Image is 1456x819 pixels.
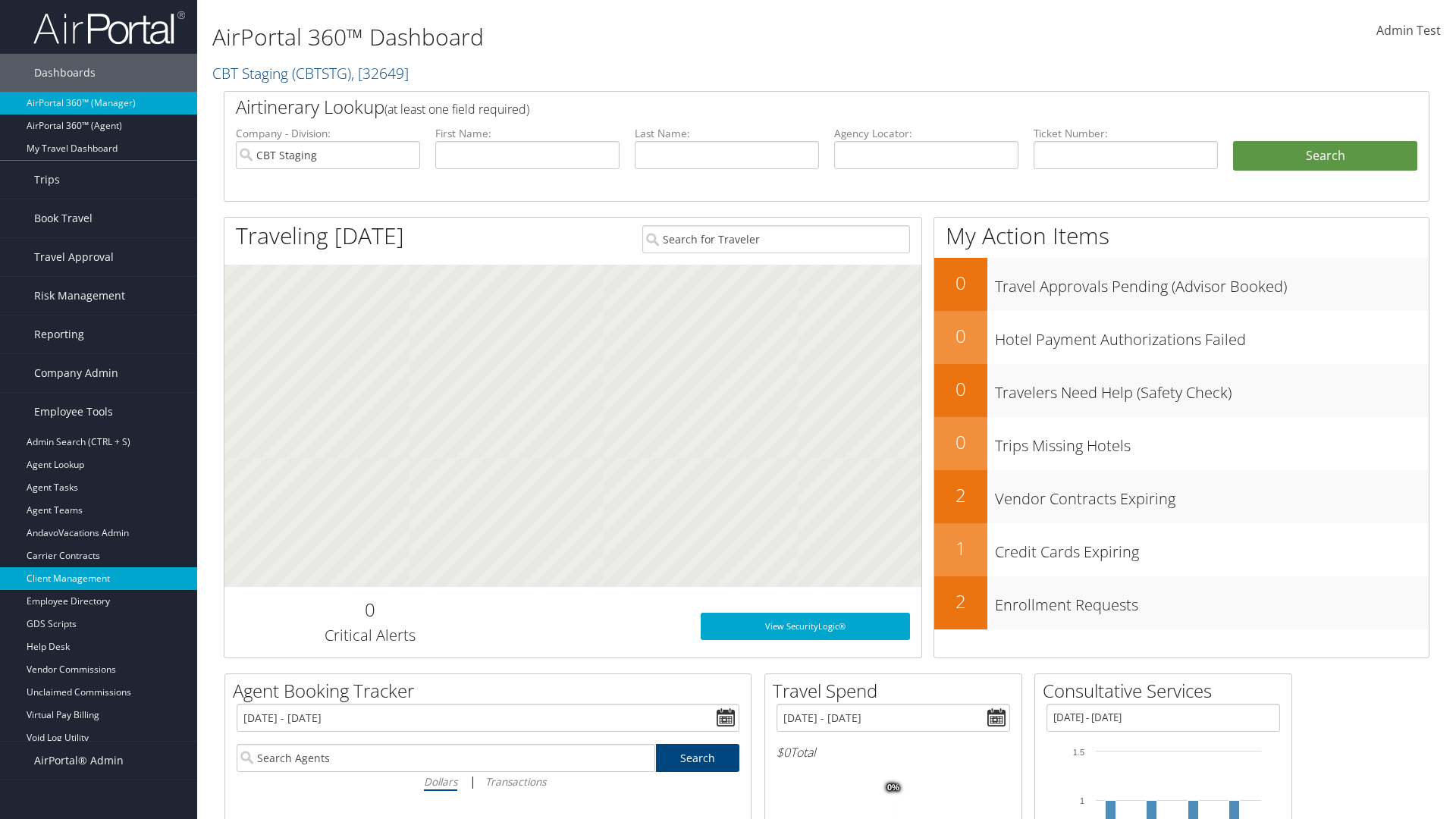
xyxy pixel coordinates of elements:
[934,576,1429,629] a: 2Enrollment Requests
[237,772,739,791] div: |
[1233,141,1417,171] button: Search
[236,126,420,141] label: Company - Division:
[384,101,529,118] span: (at least one field required)
[485,774,546,789] i: Transactions
[934,417,1429,470] a: 0Trips Missing Hotels
[212,63,409,83] a: CBT Staging
[34,315,84,353] span: Reporting
[934,588,987,614] h2: 2
[236,625,504,646] h3: Critical Alerts
[1073,748,1084,757] tspan: 1.5
[351,63,409,83] span: , [ 32649 ]
[1034,126,1218,141] label: Ticket Number:
[292,63,351,83] span: ( CBTSTG )
[656,744,740,772] a: Search
[642,225,910,253] input: Search for Traveler
[1376,8,1441,55] a: Admin Test
[236,597,504,623] h2: 0
[995,481,1429,510] h3: Vendor Contracts Expiring
[934,482,987,508] h2: 2
[34,354,118,392] span: Company Admin
[934,323,987,349] h2: 0
[934,376,987,402] h2: 0
[777,744,1010,761] h6: Total
[995,587,1429,616] h3: Enrollment Requests
[1043,678,1291,704] h2: Consultative Services
[212,21,1031,53] h1: AirPortal 360™ Dashboard
[424,774,457,789] i: Dollars
[34,199,93,237] span: Book Travel
[236,94,1317,120] h2: Airtinerary Lookup
[1376,22,1441,39] span: Admin Test
[1080,796,1084,805] tspan: 1
[635,126,819,141] label: Last Name:
[34,161,60,199] span: Trips
[934,311,1429,364] a: 0Hotel Payment Authorizations Failed
[995,375,1429,403] h3: Travelers Need Help (Safety Check)
[34,742,124,780] span: AirPortal® Admin
[934,258,1429,311] a: 0Travel Approvals Pending (Advisor Booked)
[995,534,1429,563] h3: Credit Cards Expiring
[995,268,1429,297] h3: Travel Approvals Pending (Advisor Booked)
[237,744,655,772] input: Search Agents
[934,270,987,296] h2: 0
[777,744,790,761] span: $0
[995,428,1429,457] h3: Trips Missing Hotels
[934,429,987,455] h2: 0
[934,523,1429,576] a: 1Credit Cards Expiring
[834,126,1018,141] label: Agency Locator:
[934,220,1429,252] h1: My Action Items
[34,277,125,315] span: Risk Management
[995,322,1429,350] h3: Hotel Payment Authorizations Failed
[887,783,899,792] tspan: 0%
[701,613,910,640] a: View SecurityLogic®
[934,364,1429,417] a: 0Travelers Need Help (Safety Check)
[435,126,620,141] label: First Name:
[34,54,96,92] span: Dashboards
[233,678,751,704] h2: Agent Booking Tracker
[773,678,1021,704] h2: Travel Spend
[34,238,114,276] span: Travel Approval
[34,393,113,431] span: Employee Tools
[33,10,185,45] img: airportal-logo.png
[934,470,1429,523] a: 2Vendor Contracts Expiring
[934,535,987,561] h2: 1
[236,220,404,252] h1: Traveling [DATE]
